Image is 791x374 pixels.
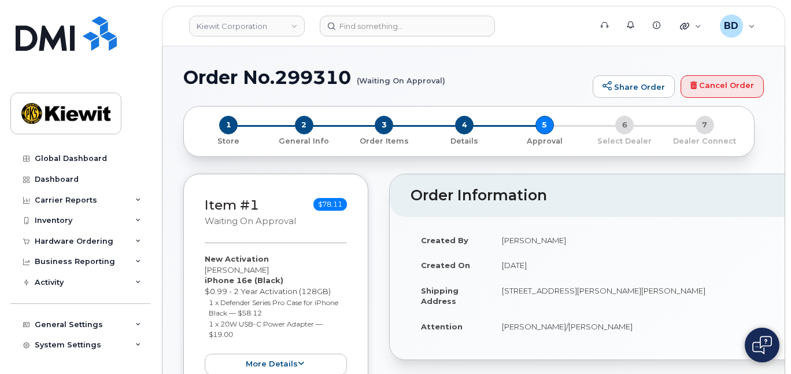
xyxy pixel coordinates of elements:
[421,261,470,270] strong: Created On
[752,336,772,354] img: Open chat
[593,75,675,98] a: Share Order
[209,298,338,318] small: 1 x Defender Series Pro Case for iPhone Black — $58.12
[183,67,587,87] h1: Order No.299310
[193,134,264,146] a: 1 Store
[421,236,468,245] strong: Created By
[375,116,393,134] span: 3
[313,198,347,211] span: $78.11
[205,216,296,226] small: Waiting On Approval
[349,136,420,146] p: Order Items
[209,320,323,339] small: 1 x 20W USB-C Power Adapter — $19.00
[455,116,474,134] span: 4
[295,116,313,134] span: 2
[205,254,269,263] strong: New Activation
[264,134,345,146] a: 2 General Info
[429,136,500,146] p: Details
[198,136,260,146] p: Store
[421,286,459,306] strong: Shipping Address
[219,116,238,134] span: 1
[424,134,505,146] a: 4 Details
[269,136,340,146] p: General Info
[357,67,445,85] small: (Waiting On Approval)
[205,197,259,213] a: Item #1
[205,276,283,285] strong: iPhone 16e (Black)
[681,75,764,98] a: Cancel Order
[421,322,463,331] strong: Attention
[344,134,424,146] a: 3 Order Items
